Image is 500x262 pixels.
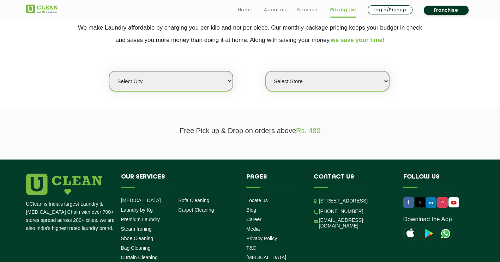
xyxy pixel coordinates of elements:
[421,226,435,241] img: playstoreicon.png
[178,207,214,213] a: Carpet Cleaning
[319,208,363,214] a: [PHONE_NUMBER]
[246,245,256,251] a: T&C
[121,217,160,222] a: Premium Laundry
[121,236,153,241] a: Shoe Cleaning
[368,5,412,14] a: Login/Signup
[449,199,458,206] img: UClean Laundry and Dry Cleaning
[314,174,393,187] h4: Contact us
[296,127,320,135] span: Rs. 480
[330,6,356,14] a: Pricing List
[121,226,152,232] a: Steam Ironing
[246,236,277,241] a: Privacy Policy
[26,200,116,232] p: UClean is India's largest Laundry & [MEDICAL_DATA] Chain with over 700+ stores spread across 200+...
[403,216,452,223] a: Download the App
[26,174,102,195] img: logo.png
[319,217,393,229] a: [EMAIL_ADDRESS][DOMAIN_NAME]
[246,255,286,260] a: [MEDICAL_DATA]
[121,255,158,260] a: Curtain Cleaning
[403,226,417,241] img: apple-icon.png
[319,197,393,205] p: [STREET_ADDRESS]
[439,226,453,241] img: UClean Laundry and Dry Cleaning
[121,207,153,213] a: Laundry by Kg
[121,174,236,187] h4: Our Services
[424,6,469,15] a: Franchise
[331,37,385,43] span: we save your time!
[246,198,268,203] a: Locate us
[246,174,303,187] h4: Pages
[26,21,474,46] p: We make Laundry affordable by charging you per kilo and not per piece. Our monthly package pricin...
[297,6,319,14] a: Services
[403,174,465,187] h4: Follow us
[246,207,256,213] a: Blog
[246,226,260,232] a: Media
[238,6,253,14] a: Home
[26,5,58,13] img: UClean Laundry and Dry Cleaning
[121,198,161,203] a: [MEDICAL_DATA]
[121,245,151,251] a: Bag Cleaning
[178,198,209,203] a: Sofa Cleaning
[264,6,286,14] a: About us
[26,127,474,135] p: Free Pick up & Drop on orders above
[246,217,261,222] a: Career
